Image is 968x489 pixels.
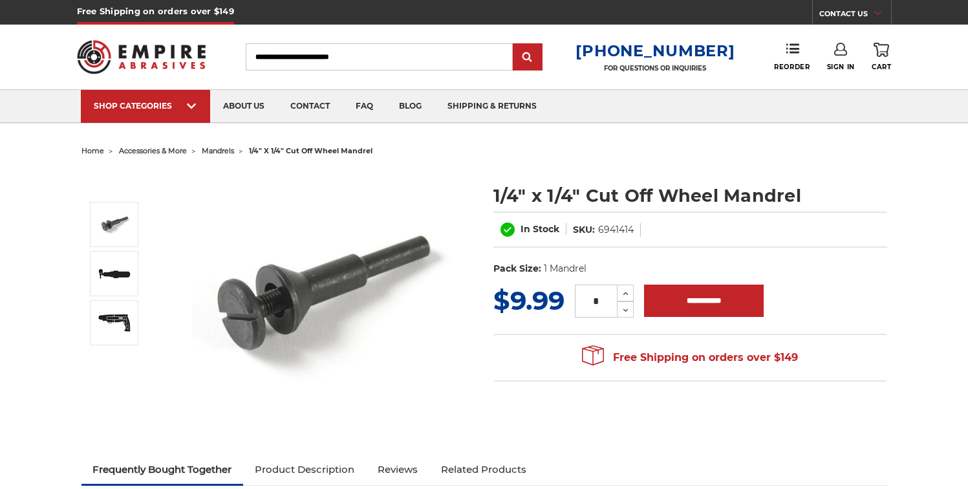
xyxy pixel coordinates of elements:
a: about us [210,90,277,123]
h1: 1/4" x 1/4" Cut Off Wheel Mandrel [493,183,887,208]
a: faq [343,90,386,123]
a: Frequently Bought Together [81,455,244,484]
dt: Pack Size: [493,262,541,276]
a: blog [386,90,435,123]
a: Cart [872,43,891,71]
dt: SKU: [573,223,595,237]
a: contact [277,90,343,123]
a: CONTACT US [819,6,891,25]
dd: 1 Mandrel [544,262,586,276]
a: home [81,146,104,155]
span: In Stock [521,223,559,235]
a: Reviews [366,455,429,484]
p: FOR QUESTIONS OR INQUIRIES [575,64,735,72]
img: 1/4" inch x 1/4" inch mandrel [192,169,451,428]
a: accessories & more [119,146,187,155]
a: Reorder [774,43,810,71]
span: $9.99 [493,285,565,316]
dd: 6941414 [598,223,634,237]
img: Mandrel can be used on a Die Grinder [98,263,131,284]
span: 1/4" x 1/4" cut off wheel mandrel [249,146,372,155]
a: Product Description [243,455,366,484]
span: Reorder [774,63,810,71]
a: Related Products [429,455,538,484]
span: Sign In [827,63,855,71]
a: mandrels [202,146,234,155]
span: Cart [872,63,891,71]
a: [PHONE_NUMBER] [575,41,735,60]
input: Submit [515,45,541,71]
a: shipping & returns [435,90,550,123]
span: Free Shipping on orders over $149 [582,345,798,371]
div: SHOP CATEGORIES [94,101,197,111]
img: Empire Abrasives [77,32,206,82]
img: Mandrel can be used on a Power Drill [98,312,131,333]
img: 1/4" inch x 1/4" inch mandrel [98,208,131,241]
